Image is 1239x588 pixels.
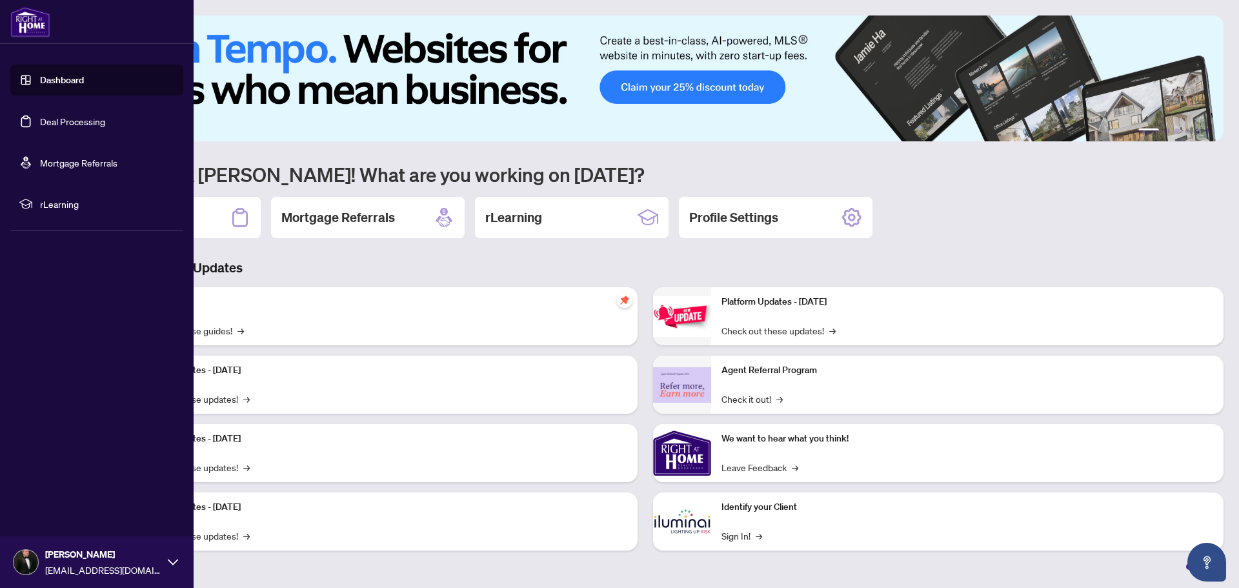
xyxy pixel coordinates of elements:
button: 1 [1138,128,1159,134]
span: → [243,460,250,474]
img: We want to hear what you think! [653,424,711,482]
img: Slide 0 [67,15,1224,141]
span: → [792,460,798,474]
button: 4 [1185,128,1190,134]
span: → [243,392,250,406]
a: Deal Processing [40,116,105,127]
p: Agent Referral Program [721,363,1213,378]
a: Sign In!→ [721,529,762,543]
span: [EMAIL_ADDRESS][DOMAIN_NAME] [45,563,161,577]
button: 3 [1174,128,1180,134]
span: pushpin [617,292,632,308]
p: We want to hear what you think! [721,432,1213,446]
img: Agent Referral Program [653,367,711,403]
p: Platform Updates - [DATE] [136,432,627,446]
h1: Welcome back [PERSON_NAME]! What are you working on [DATE]? [67,162,1224,187]
a: Check out these updates!→ [721,323,836,338]
a: Mortgage Referrals [40,157,117,168]
p: Identify your Client [721,500,1213,514]
img: Profile Icon [14,550,38,574]
button: 5 [1195,128,1200,134]
span: → [237,323,244,338]
span: → [756,529,762,543]
a: Dashboard [40,74,84,86]
button: 6 [1205,128,1211,134]
p: Platform Updates - [DATE] [136,500,627,514]
span: → [243,529,250,543]
img: Platform Updates - June 23, 2025 [653,296,711,337]
p: Platform Updates - [DATE] [721,295,1213,309]
p: Self-Help [136,295,627,309]
p: Platform Updates - [DATE] [136,363,627,378]
span: → [776,392,783,406]
h2: Mortgage Referrals [281,208,395,227]
span: rLearning [40,197,174,211]
h2: Profile Settings [689,208,778,227]
a: Leave Feedback→ [721,460,798,474]
a: Check it out!→ [721,392,783,406]
button: 2 [1164,128,1169,134]
img: logo [10,6,50,37]
span: → [829,323,836,338]
h3: Brokerage & Industry Updates [67,259,1224,277]
img: Identify your Client [653,492,711,551]
button: Open asap [1187,543,1226,582]
h2: rLearning [485,208,542,227]
span: [PERSON_NAME] [45,547,161,562]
